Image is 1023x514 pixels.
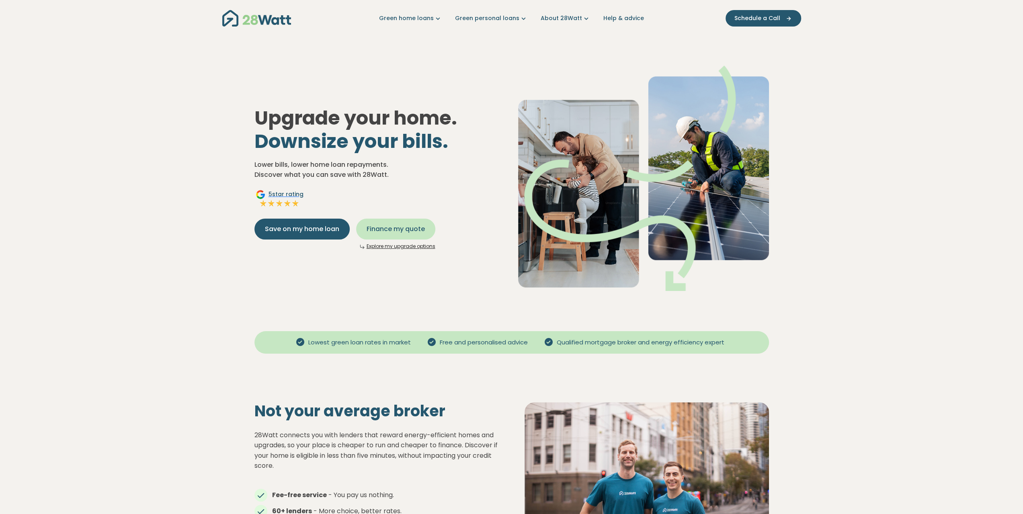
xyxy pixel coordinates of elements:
[734,14,780,23] span: Schedule a Call
[254,219,350,240] button: Save on my home loan
[603,14,644,23] a: Help & advice
[254,430,499,471] p: 28Watt connects you with lenders that reward energy-efficient homes and upgrades, so your place i...
[254,106,505,153] h1: Upgrade your home.
[254,402,499,420] h2: Not your average broker
[518,66,769,291] img: Dad helping toddler
[275,199,283,207] img: Full star
[283,199,291,207] img: Full star
[222,10,291,27] img: 28Watt
[541,14,590,23] a: About 28Watt
[254,128,448,155] span: Downsize your bills.
[254,160,505,180] p: Lower bills, lower home loan repayments. Discover what you can save with 28Watt.
[305,338,414,347] span: Lowest green loan rates in market
[726,10,801,27] button: Schedule a Call
[554,338,728,347] span: Qualified mortgage broker and energy efficiency expert
[455,14,528,23] a: Green personal loans
[356,219,435,240] button: Finance my quote
[265,224,339,234] span: Save on my home loan
[437,338,531,347] span: Free and personalised advice
[291,199,299,207] img: Full star
[254,190,305,209] a: Google5star ratingFull starFull starFull starFull starFull star
[379,14,442,23] a: Green home loans
[256,190,265,199] img: Google
[267,199,275,207] img: Full star
[367,224,425,234] span: Finance my quote
[269,190,303,199] span: 5 star rating
[328,490,394,500] span: - You pay us nothing.
[272,490,327,500] strong: Fee-free service
[222,8,801,29] nav: Main navigation
[259,199,267,207] img: Full star
[367,243,435,250] a: Explore my upgrade options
